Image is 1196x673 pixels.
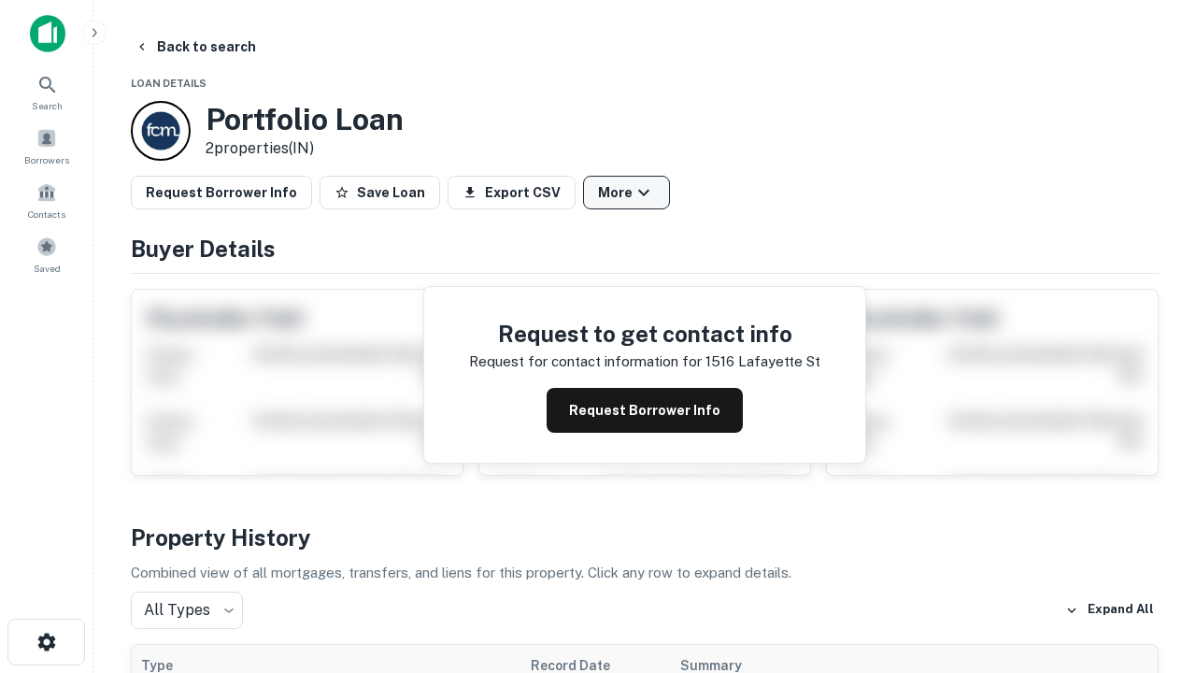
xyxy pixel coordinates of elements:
div: All Types [131,592,243,629]
h4: Request to get contact info [469,317,820,351]
span: Contacts [28,207,65,222]
button: Back to search [127,30,263,64]
p: 1516 lafayette st [705,351,820,373]
a: Search [6,66,88,117]
h4: Property History [131,521,1159,554]
h4: Buyer Details [131,232,1159,265]
img: capitalize-icon.png [30,15,65,52]
button: More [583,176,670,209]
a: Saved [6,229,88,279]
span: Borrowers [24,152,69,167]
p: 2 properties (IN) [206,137,404,160]
a: Borrowers [6,121,88,171]
span: Search [32,98,63,113]
span: Saved [34,261,61,276]
span: Loan Details [131,78,206,89]
button: Save Loan [320,176,440,209]
button: Expand All [1061,596,1159,624]
iframe: Chat Widget [1103,523,1196,613]
button: Request Borrower Info [547,388,743,433]
a: Contacts [6,175,88,225]
button: Export CSV [448,176,576,209]
button: Request Borrower Info [131,176,312,209]
p: Combined view of all mortgages, transfers, and liens for this property. Click any row to expand d... [131,562,1159,584]
h3: Portfolio Loan [206,102,404,137]
p: Request for contact information for [469,351,702,373]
